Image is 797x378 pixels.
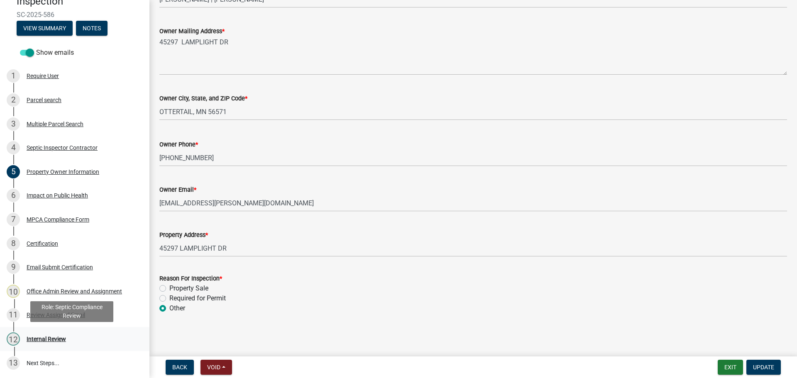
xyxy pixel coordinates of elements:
[27,288,122,294] div: Office Admin Review and Assignment
[7,93,20,107] div: 2
[159,187,196,193] label: Owner Email
[7,117,20,131] div: 3
[207,364,220,371] span: Void
[159,232,208,238] label: Property Address
[7,332,20,346] div: 12
[7,261,20,274] div: 9
[76,21,108,36] button: Notes
[159,29,225,34] label: Owner Mailing Address
[27,169,99,175] div: Property Owner Information
[7,213,20,226] div: 7
[17,21,73,36] button: View Summary
[166,360,194,375] button: Back
[169,283,208,293] label: Property Sale
[27,145,98,151] div: Septic Inspector Contractor
[7,308,20,322] div: 11
[30,301,113,322] div: Role: Septic Compliance Review
[200,360,232,375] button: Void
[753,364,774,371] span: Update
[27,217,89,222] div: MPCA Compliance Form
[7,356,20,370] div: 13
[7,165,20,178] div: 5
[27,193,88,198] div: Impact on Public Health
[718,360,743,375] button: Exit
[7,69,20,83] div: 1
[27,73,59,79] div: Require User
[27,97,61,103] div: Parcel search
[76,25,108,32] wm-modal-confirm: Notes
[159,142,198,148] label: Owner Phone
[7,285,20,298] div: 10
[7,141,20,154] div: 4
[172,364,187,371] span: Back
[20,48,74,58] label: Show emails
[7,189,20,202] div: 6
[7,237,20,250] div: 8
[27,264,93,270] div: Email Submit Certification
[27,336,66,342] div: Internal Review
[27,241,58,246] div: Certification
[169,303,185,313] label: Other
[27,312,85,318] div: Review Assigned Email
[746,360,781,375] button: Update
[159,96,247,102] label: Owner City, State, and ZIP Code
[169,293,226,303] label: Required for Permit
[159,276,222,282] label: Reason For Inspection
[27,121,83,127] div: Multiple Parcel Search
[17,11,133,19] span: SC-2025-586
[17,25,73,32] wm-modal-confirm: Summary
